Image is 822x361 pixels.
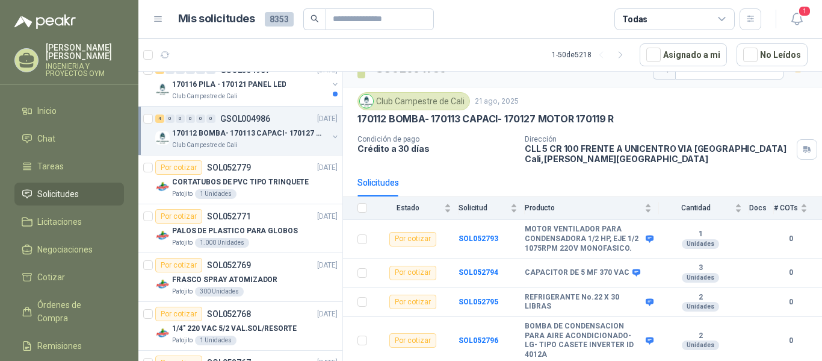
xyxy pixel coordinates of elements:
b: 2 [659,293,742,303]
div: Por cotizar [389,232,436,246]
b: 0 [774,233,808,245]
p: 21 ago, 2025 [475,96,519,107]
img: Company Logo [155,180,170,194]
img: Logo peakr [14,14,76,29]
a: Remisiones [14,334,124,357]
a: Por cotizarSOL052779[DATE] Company LogoCORTATUBOS DE PVC TIPO TRINQUETEPatojito1 Unidades [138,155,342,204]
img: Company Logo [155,82,170,96]
p: [DATE] [317,162,338,174]
a: Chat [14,127,124,150]
div: 0 [186,115,195,123]
p: SOL052779 [207,163,251,172]
div: Unidades [682,239,719,249]
a: SOL052795 [459,298,498,306]
p: SOL052769 [207,261,251,269]
div: 4 [155,115,164,123]
p: 170112 BOMBA- 170113 CAPACI- 170127 MOTOR 170119 R [357,113,614,125]
p: [DATE] [317,211,338,222]
b: 1 [659,230,742,239]
button: Asignado a mi [640,43,727,66]
h1: Mis solicitudes [178,10,255,28]
span: # COTs [774,204,798,212]
a: SOL052793 [459,234,498,243]
th: Docs [749,196,774,220]
b: 0 [774,335,808,347]
button: No Leídos [737,43,808,66]
p: Crédito a 30 días [357,143,515,154]
p: Patojito [172,238,193,248]
div: Solicitudes [357,176,399,189]
a: SOL052794 [459,268,498,277]
img: Company Logo [155,228,170,243]
a: Por cotizarSOL052769[DATE] Company LogoFRASCO SPRAY ATOMIZADORPatojito300 Unidades [138,253,342,302]
img: Company Logo [155,131,170,145]
p: GSOL004986 [220,115,270,123]
p: 170112 BOMBA- 170113 CAPACI- 170127 MOTOR 170119 R [172,128,322,139]
div: 1 Unidades [195,189,236,199]
div: Por cotizar [155,307,202,321]
div: Por cotizar [155,160,202,175]
p: [PERSON_NAME] [PERSON_NAME] [46,43,124,60]
img: Company Logo [155,326,170,341]
span: 1 [798,5,811,17]
b: 0 [774,297,808,308]
p: Club Campestre de Cali [172,140,238,150]
div: Unidades [682,273,719,283]
span: Producto [525,204,642,212]
div: 0 [176,115,185,123]
p: [DATE] [317,113,338,125]
span: Estado [374,204,442,212]
div: 0 [165,115,175,123]
p: 170116 PILA - 170121 PANEL LED [172,79,286,90]
p: PALOS DE PLASTICO PARA GLOBOS [172,225,298,237]
th: # COTs [774,196,822,220]
p: Dirección [525,135,792,143]
div: 1 Unidades [195,336,236,345]
p: Condición de pago [357,135,515,143]
div: Todas [622,13,647,26]
a: Órdenes de Compra [14,294,124,330]
div: Unidades [682,341,719,350]
a: 4 0 0 0 0 0 GSOL004986[DATE] Company Logo170112 BOMBA- 170113 CAPACI- 170127 MOTOR 170119 RClub C... [155,111,340,150]
a: Por cotizarSOL052768[DATE] Company Logo1/4" 220 VAC 5/2 VAL.SOL/RESORTEPatojito1 Unidades [138,302,342,351]
div: 300 Unidades [195,287,244,297]
div: Por cotizar [155,258,202,272]
p: CLL 5 CR 100 FRENTE A UNICENTRO VIA [GEOGRAPHIC_DATA] Cali , [PERSON_NAME][GEOGRAPHIC_DATA] [525,143,792,164]
a: Cotizar [14,266,124,289]
p: [DATE] [317,309,338,320]
span: Tareas [37,160,64,173]
p: CORTATUBOS DE PVC TIPO TRINQUETE [172,177,309,188]
th: Solicitud [459,196,525,220]
span: Solicitud [459,204,508,212]
b: 2 [659,331,742,341]
a: Negociaciones [14,238,124,261]
div: Por cotizar [389,266,436,280]
b: REFRIGERANTE No.22 X 30 LIBRAS [525,293,643,312]
div: Por cotizar [389,333,436,348]
span: search [311,14,319,23]
img: Company Logo [360,95,373,108]
button: 1 [786,8,808,30]
p: SOL052771 [207,212,251,221]
span: Cotizar [37,271,65,284]
p: [DATE] [317,260,338,271]
p: INGENIERIA Y PROYECTOS OYM [46,63,124,77]
a: Inicio [14,99,124,122]
p: Club Campestre de Cali [172,92,238,101]
div: Unidades [682,302,719,312]
span: Remisiones [37,339,82,353]
span: Cantidad [659,204,732,212]
b: BOMBA DE CONDENSACION PARA AIRE ACONDICIONADO-LG- TIPO CASETE INVERTER ID 4012A [525,322,643,359]
a: Por cotizarSOL052771[DATE] Company LogoPALOS DE PLASTICO PARA GLOBOSPatojito1.000 Unidades [138,204,342,253]
div: Por cotizar [155,209,202,224]
th: Cantidad [659,196,749,220]
a: Tareas [14,155,124,178]
a: SOL052796 [459,336,498,345]
div: 1 - 50 de 5218 [552,45,630,64]
span: Inicio [37,104,57,118]
span: Chat [37,132,55,145]
span: Negociaciones [37,243,93,256]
